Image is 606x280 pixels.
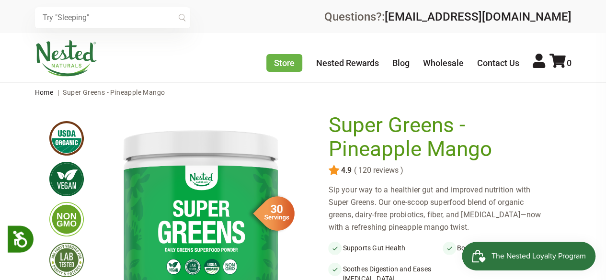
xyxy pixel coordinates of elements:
[328,241,442,255] li: Supports Gut Health
[35,7,190,28] input: Try "Sleeping"
[549,58,572,68] a: 0
[328,165,340,176] img: star.svg
[423,58,464,68] a: Wholesale
[328,113,551,161] h1: Super Greens - Pineapple Mango
[477,58,519,68] a: Contact Us
[49,243,84,277] img: thirdpartytested
[328,184,556,234] div: Sip your way to a healthier gut and improved nutrition with Super Greens. Our one-scoop superfood...
[443,241,557,255] li: Boosts Daily Nutrition
[247,193,295,234] img: sg-servings-30.png
[385,10,572,23] a: [EMAIL_ADDRESS][DOMAIN_NAME]
[49,202,84,236] img: gmofree
[35,83,572,102] nav: breadcrumbs
[49,121,84,156] img: usdaorganic
[35,40,97,77] img: Nested Naturals
[316,58,379,68] a: Nested Rewards
[351,166,403,175] span: ( 120 reviews )
[462,242,596,270] iframe: Button to open loyalty program pop-up
[35,89,54,96] a: Home
[63,89,165,96] span: Super Greens - Pineapple Mango
[392,58,410,68] a: Blog
[567,58,572,68] span: 0
[340,166,351,175] span: 4.9
[324,11,572,22] div: Questions?:
[266,54,302,72] a: Store
[55,89,61,96] span: |
[49,162,84,196] img: vegan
